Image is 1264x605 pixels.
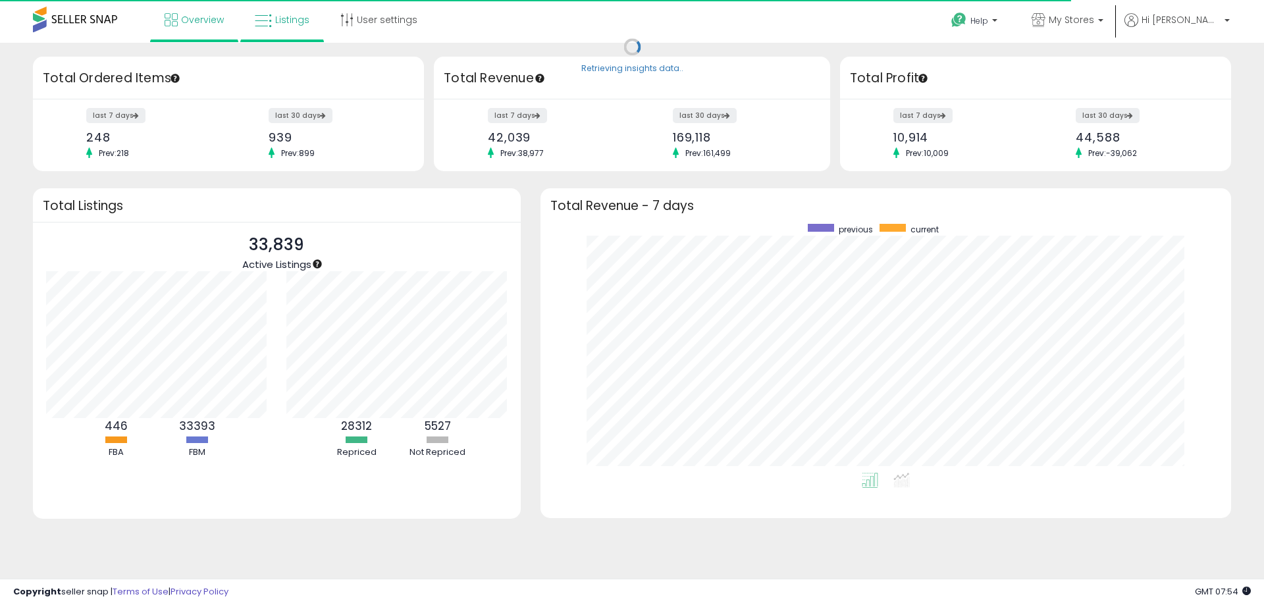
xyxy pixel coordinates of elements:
[951,12,967,28] i: Get Help
[1195,585,1251,598] span: 2025-08-12 07:54 GMT
[444,69,820,88] h3: Total Revenue
[105,418,128,434] b: 446
[910,224,939,235] span: current
[311,258,323,270] div: Tooltip anchor
[534,72,546,84] div: Tooltip anchor
[488,130,622,144] div: 42,039
[970,15,988,26] span: Help
[899,147,955,159] span: Prev: 10,009
[581,63,683,75] div: Retrieving insights data..
[171,585,228,598] a: Privacy Policy
[425,418,451,434] b: 5527
[1076,108,1140,123] label: last 30 days
[317,446,396,459] div: Repriced
[850,69,1221,88] h3: Total Profit
[13,585,61,598] strong: Copyright
[494,147,550,159] span: Prev: 38,977
[398,446,477,459] div: Not Repriced
[179,418,215,434] b: 33393
[13,586,228,598] div: seller snap | |
[679,147,737,159] span: Prev: 161,499
[269,108,332,123] label: last 30 days
[86,130,219,144] div: 248
[893,108,953,123] label: last 7 days
[488,108,547,123] label: last 7 days
[43,201,511,211] h3: Total Listings
[550,201,1221,211] h3: Total Revenue - 7 days
[169,72,181,84] div: Tooltip anchor
[92,147,136,159] span: Prev: 218
[673,130,807,144] div: 169,118
[673,108,737,123] label: last 30 days
[1049,13,1094,26] span: My Stores
[839,224,873,235] span: previous
[893,130,1026,144] div: 10,914
[181,13,224,26] span: Overview
[76,446,155,459] div: FBA
[269,130,401,144] div: 939
[917,72,929,84] div: Tooltip anchor
[341,418,372,434] b: 28312
[1124,13,1230,43] a: Hi [PERSON_NAME]
[242,232,311,257] p: 33,839
[1076,130,1208,144] div: 44,588
[242,257,311,271] span: Active Listings
[275,147,321,159] span: Prev: 899
[86,108,145,123] label: last 7 days
[1142,13,1221,26] span: Hi [PERSON_NAME]
[113,585,169,598] a: Terms of Use
[1082,147,1144,159] span: Prev: -39,062
[43,69,414,88] h3: Total Ordered Items
[941,2,1011,43] a: Help
[275,13,309,26] span: Listings
[157,446,236,459] div: FBM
